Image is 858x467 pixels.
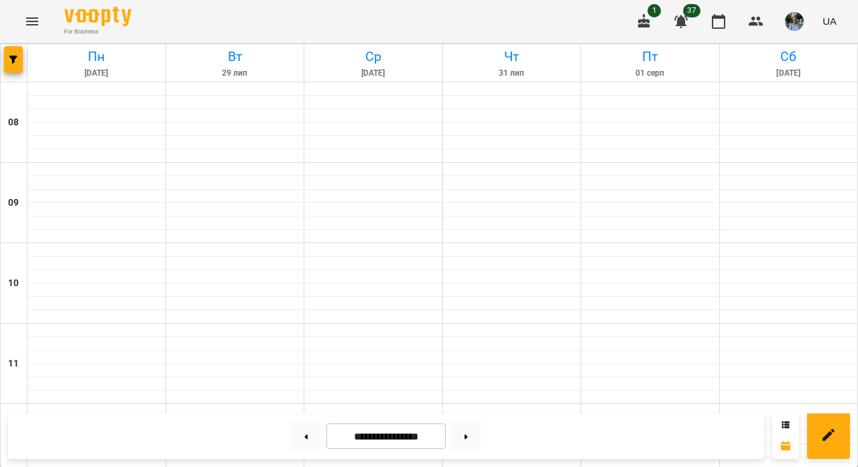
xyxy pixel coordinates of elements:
[445,67,579,80] h6: 31 лип
[168,46,302,67] h6: Вт
[785,12,804,31] img: 7c163fb4694d05e3380991794d2c096f.jpg
[583,46,717,67] h6: Пт
[16,5,48,38] button: Menu
[29,67,164,80] h6: [DATE]
[683,4,700,17] span: 37
[8,356,19,371] h6: 11
[306,46,440,67] h6: Ср
[722,46,856,67] h6: Сб
[722,67,856,80] h6: [DATE]
[8,196,19,210] h6: 09
[445,46,579,67] h6: Чт
[648,4,661,17] span: 1
[306,67,440,80] h6: [DATE]
[168,67,302,80] h6: 29 лип
[64,7,131,26] img: Voopty Logo
[8,276,19,291] h6: 10
[8,115,19,130] h6: 08
[817,9,842,34] button: UA
[29,46,164,67] h6: Пн
[822,14,837,28] span: UA
[583,67,717,80] h6: 01 серп
[64,27,131,36] span: For Business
